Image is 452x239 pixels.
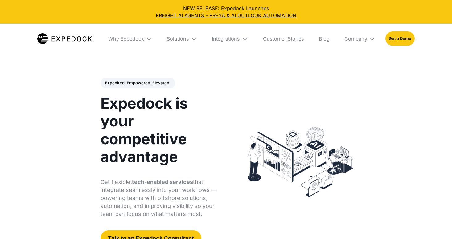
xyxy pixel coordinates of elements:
[101,94,220,166] h1: Expedock is your competitive advantage
[101,178,220,218] p: Get flexible, that integrate seamlessly into your workflows — powering teams with offshore soluti...
[5,5,447,19] div: NEW RELEASE: Expedock Launches
[108,36,144,42] div: Why Expedock
[385,31,415,46] a: Get a Demo
[132,179,193,185] strong: tech-enabled services
[167,36,189,42] div: Solutions
[5,12,447,19] a: FREIGHT AI AGENTS - FREYA & AI OUTLOOK AUTOMATION
[344,36,367,42] div: Company
[212,36,240,42] div: Integrations
[314,24,335,54] a: Blog
[258,24,309,54] a: Customer Stories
